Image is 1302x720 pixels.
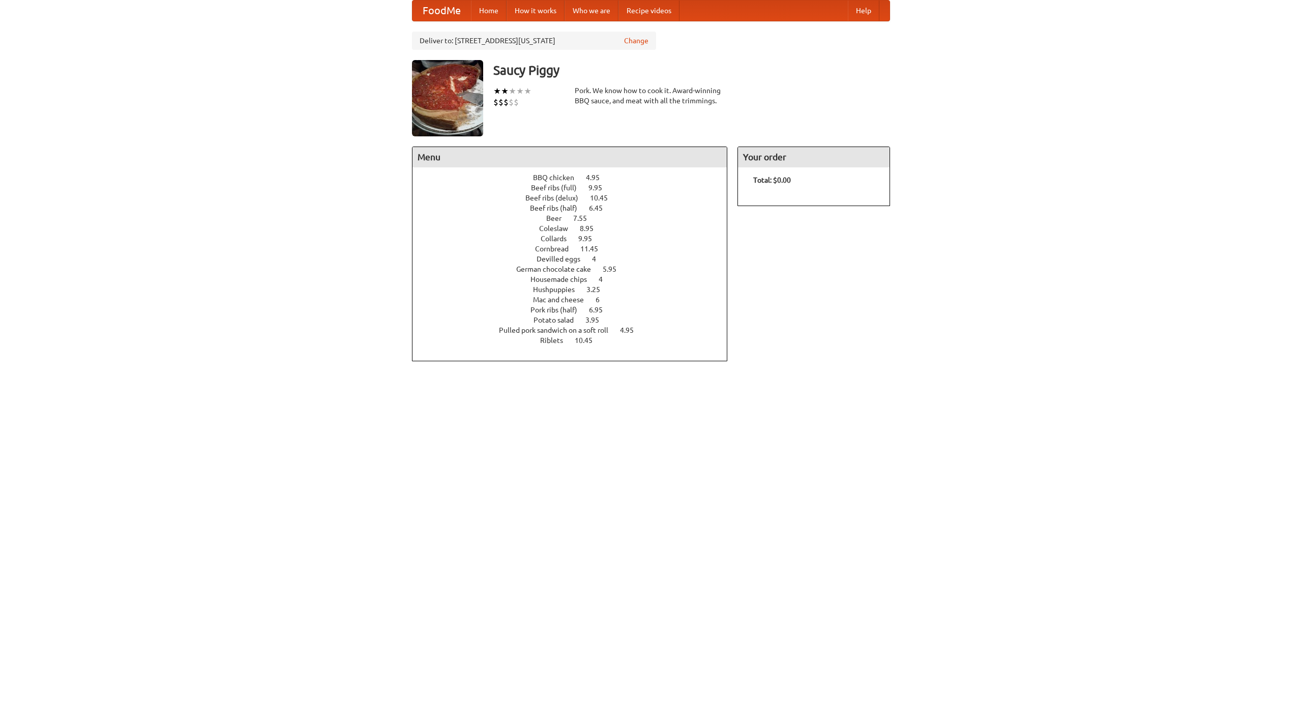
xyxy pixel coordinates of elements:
span: 6.95 [589,306,613,314]
a: Pork ribs (half) 6.95 [530,306,622,314]
span: 11.45 [580,245,608,253]
li: ★ [501,85,509,97]
span: Coleslaw [539,224,578,233]
li: $ [498,97,504,108]
span: 3.95 [585,316,609,324]
li: ★ [493,85,501,97]
span: Beef ribs (delux) [525,194,588,202]
span: Mac and cheese [533,296,594,304]
a: Riblets 10.45 [540,336,611,344]
span: Housemade chips [530,275,597,283]
span: Beer [546,214,572,222]
a: Housemade chips 4 [530,275,622,283]
a: FoodMe [412,1,471,21]
a: Recipe videos [618,1,679,21]
a: Help [848,1,879,21]
h4: Menu [412,147,727,167]
a: BBQ chicken 4.95 [533,174,618,182]
span: Beef ribs (full) [531,184,587,192]
a: Hushpuppies 3.25 [533,285,619,294]
a: Cornbread 11.45 [535,245,617,253]
span: BBQ chicken [533,174,584,182]
a: Pulled pork sandwich on a soft roll 4.95 [499,326,653,334]
span: Beef ribs (half) [530,204,587,212]
a: Collards 9.95 [541,235,611,243]
span: 9.95 [578,235,602,243]
span: 4.95 [586,174,610,182]
div: Deliver to: [STREET_ADDRESS][US_STATE] [412,32,656,50]
a: Beef ribs (full) 9.95 [531,184,621,192]
a: German chocolate cake 5.95 [516,265,635,273]
span: 6 [596,296,610,304]
li: ★ [516,85,524,97]
span: German chocolate cake [516,265,601,273]
span: Hushpuppies [533,285,585,294]
a: Beef ribs (half) 6.45 [530,204,622,212]
li: ★ [509,85,516,97]
span: 3.25 [586,285,610,294]
a: Devilled eggs 4 [537,255,615,263]
h3: Saucy Piggy [493,60,890,80]
a: Who we are [565,1,618,21]
li: $ [493,97,498,108]
span: 10.45 [590,194,618,202]
span: 4 [592,255,606,263]
span: Pork ribs (half) [530,306,587,314]
span: 8.95 [580,224,604,233]
span: 9.95 [588,184,612,192]
span: Pulled pork sandwich on a soft roll [499,326,618,334]
a: How it works [507,1,565,21]
li: $ [514,97,519,108]
a: Home [471,1,507,21]
span: Riblets [540,336,573,344]
span: 4 [599,275,613,283]
span: 6.45 [589,204,613,212]
li: $ [504,97,509,108]
a: Beer 7.55 [546,214,606,222]
b: Total: $0.00 [753,176,791,184]
h4: Your order [738,147,890,167]
span: 7.55 [573,214,597,222]
div: Pork. We know how to cook it. Award-winning BBQ sauce, and meat with all the trimmings. [575,85,727,106]
a: Coleslaw 8.95 [539,224,612,233]
a: Beef ribs (delux) 10.45 [525,194,627,202]
span: Collards [541,235,577,243]
li: ★ [524,85,531,97]
span: 4.95 [620,326,644,334]
span: 5.95 [603,265,627,273]
li: $ [509,97,514,108]
a: Mac and cheese 6 [533,296,618,304]
span: Devilled eggs [537,255,590,263]
span: 10.45 [575,336,603,344]
a: Change [624,36,648,46]
span: Potato salad [534,316,584,324]
a: Potato salad 3.95 [534,316,618,324]
span: Cornbread [535,245,579,253]
img: angular.jpg [412,60,483,136]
